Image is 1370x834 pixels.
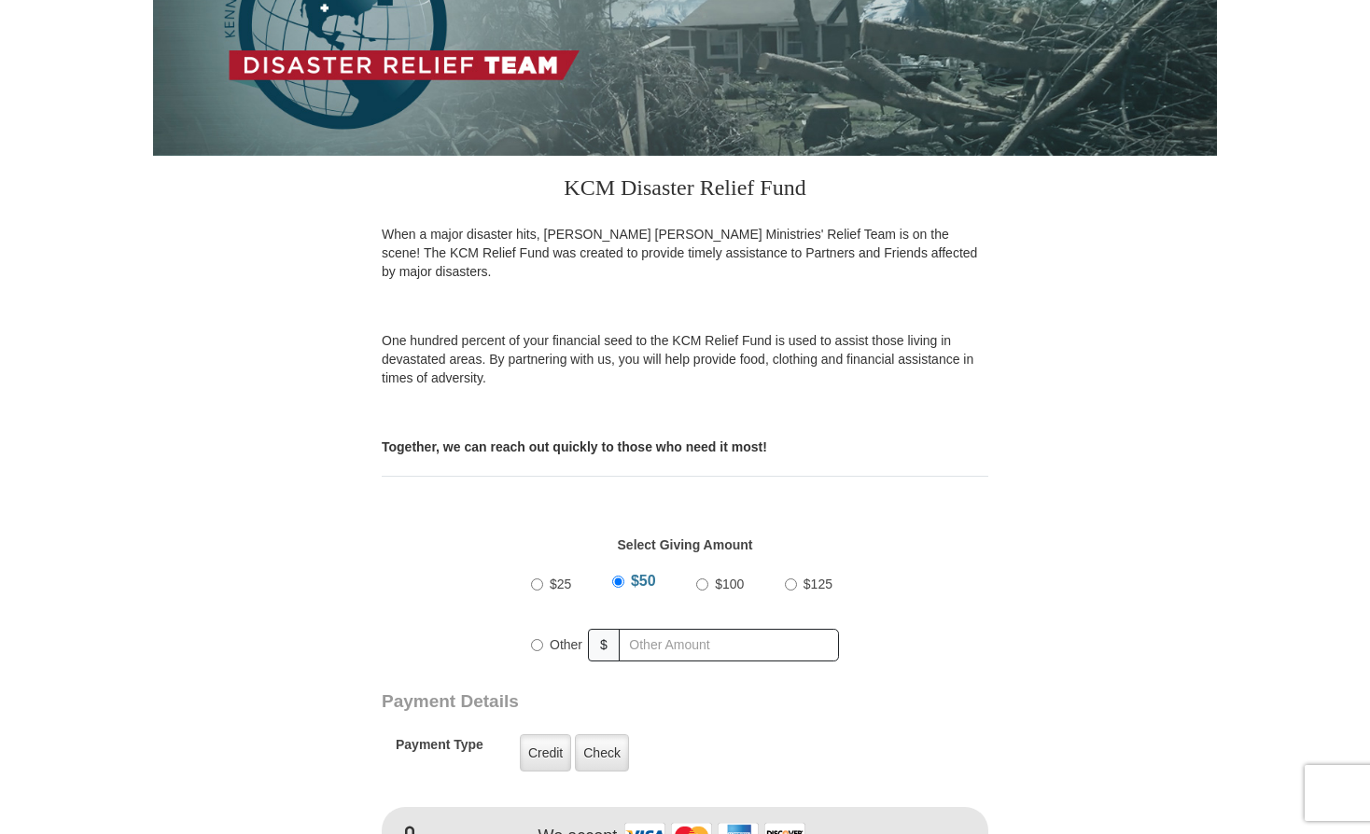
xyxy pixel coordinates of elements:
p: When a major disaster hits, [PERSON_NAME] [PERSON_NAME] Ministries' Relief Team is on the scene! ... [382,225,988,281]
span: $ [588,629,620,661]
input: Other Amount [619,629,839,661]
span: Other [550,637,582,652]
span: $100 [715,577,744,591]
span: $125 [804,577,832,591]
h3: KCM Disaster Relief Fund [382,156,988,225]
h3: Payment Details [382,691,858,713]
b: Together, we can reach out quickly to those who need it most! [382,439,767,454]
label: Credit [520,734,571,771]
h5: Payment Type [396,737,483,762]
span: $50 [631,573,656,589]
label: Check [575,734,629,771]
p: One hundred percent of your financial seed to the KCM Relief Fund is used to assist those living ... [382,331,988,387]
strong: Select Giving Amount [618,537,753,552]
span: $25 [550,577,571,591]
